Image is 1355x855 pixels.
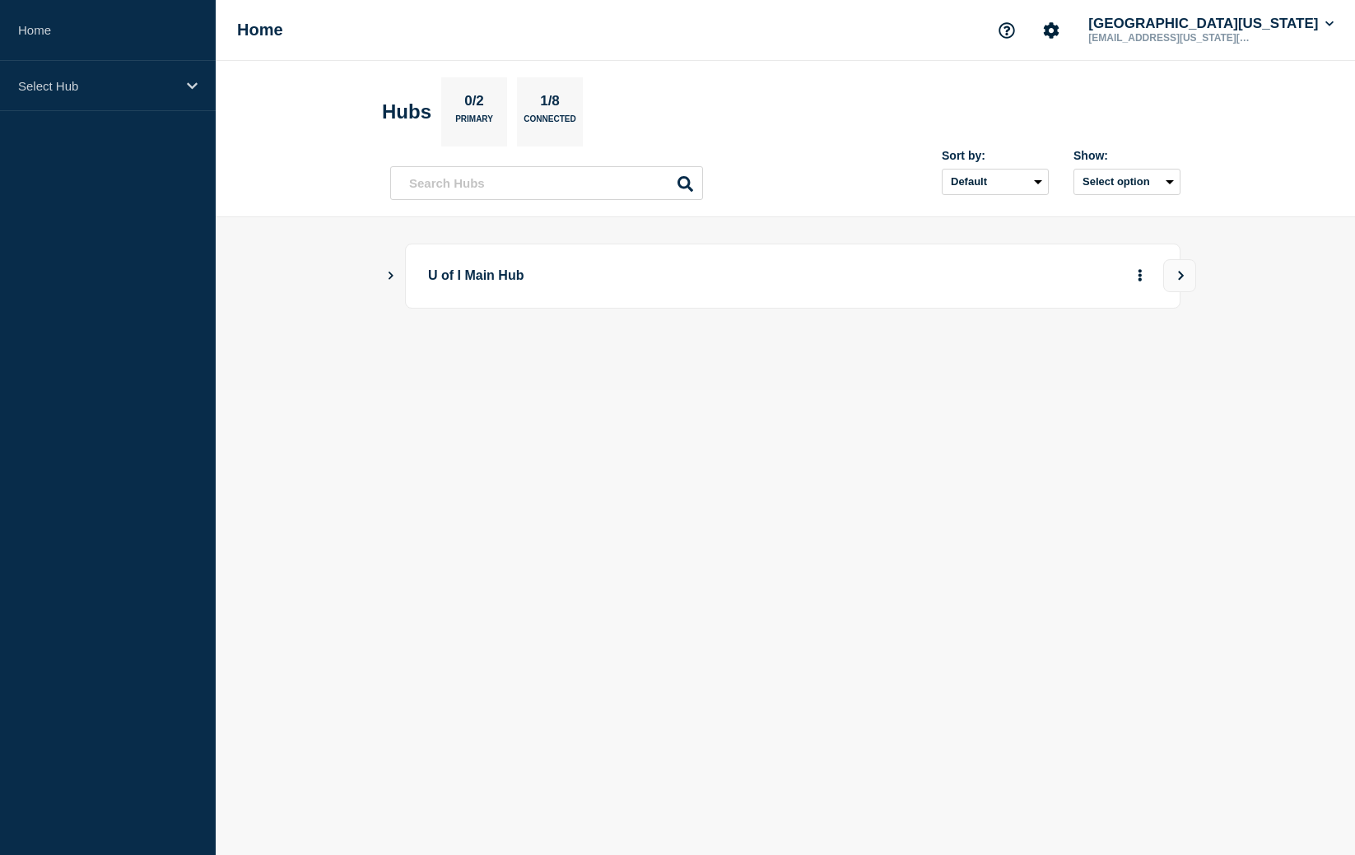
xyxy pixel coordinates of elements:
[1085,32,1256,44] p: [EMAIL_ADDRESS][US_STATE][DOMAIN_NAME]
[1073,169,1180,195] button: Select option
[18,79,176,93] p: Select Hub
[1085,16,1337,32] button: [GEOGRAPHIC_DATA][US_STATE]
[534,93,566,114] p: 1/8
[989,13,1024,48] button: Support
[1034,13,1069,48] button: Account settings
[1163,259,1196,292] button: View
[390,166,703,200] input: Search Hubs
[387,270,395,282] button: Show Connected Hubs
[1129,261,1151,291] button: More actions
[428,261,883,291] p: U of I Main Hub
[237,21,283,39] h1: Home
[524,114,575,132] p: Connected
[942,149,1049,162] div: Sort by:
[942,169,1049,195] select: Sort by
[455,114,493,132] p: Primary
[382,100,431,123] h2: Hubs
[1073,149,1180,162] div: Show:
[459,93,491,114] p: 0/2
